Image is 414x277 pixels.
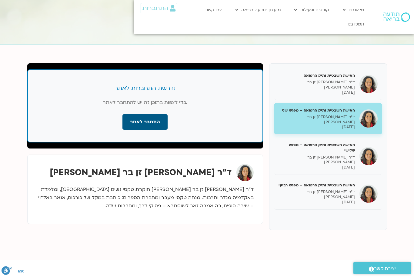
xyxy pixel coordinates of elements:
[279,165,355,170] p: [DATE]
[279,125,355,130] p: [DATE]
[343,17,369,31] a: תמכו בנו
[40,98,250,107] p: כדי לצפות בתוכן זה יש להתחבר לאתר.
[359,185,378,203] img: האישה השבטית ותיק הרפואה – מפגש רביעי
[122,114,168,130] a: התחבר לאתר
[236,164,254,181] img: ד״ר צילה זן בר צור
[359,75,378,93] img: האישה השבטית ותיק הרפואה
[279,80,355,90] p: ד״ר [PERSON_NAME] זן בר [PERSON_NAME]
[279,115,355,125] p: ד״ר [PERSON_NAME] זן בר [PERSON_NAME]
[279,189,355,200] p: ד״ר [PERSON_NAME] זן בר [PERSON_NAME]
[359,147,378,165] img: האישה השבטית ותיק הרפואה – מפגש שלישי
[279,108,355,113] h5: האישה השבטית ותיק הרפואה – מפגש שני
[201,3,226,17] a: צרו קשר
[142,5,168,12] span: התחברות
[383,12,410,22] img: תודעה בריאה
[353,262,411,274] a: יצירת קשר
[141,3,177,13] a: התחברות
[279,90,355,95] p: [DATE]
[338,3,369,17] a: מי אנחנו
[231,3,285,17] a: מועדון תודעה בריאה
[37,185,254,210] p: ד”ר [PERSON_NAME] זן בר [PERSON_NAME] חוקרת טקסי נשים [GEOGRAPHIC_DATA], ומלמדת באקדמיה מגדר ותרב...
[279,142,355,153] h5: האישה השבטית ותיק הרפואה – מפגש שלישי
[279,200,355,205] p: [DATE]
[40,85,250,92] h3: נדרשת התחברות לאתר
[50,167,232,178] strong: ד״ר [PERSON_NAME] זן בר [PERSON_NAME]
[290,3,334,17] a: קורסים ופעילות
[359,109,378,128] img: האישה השבטית ותיק הרפואה – מפגש שני
[279,155,355,165] p: ד״ר [PERSON_NAME] זן בר [PERSON_NAME]
[374,265,396,273] span: יצירת קשר
[279,182,355,188] h5: האישה השבטית ותיק הרפואה – מפגש רביעי
[279,73,355,78] h5: האישה השבטית ותיק הרפואה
